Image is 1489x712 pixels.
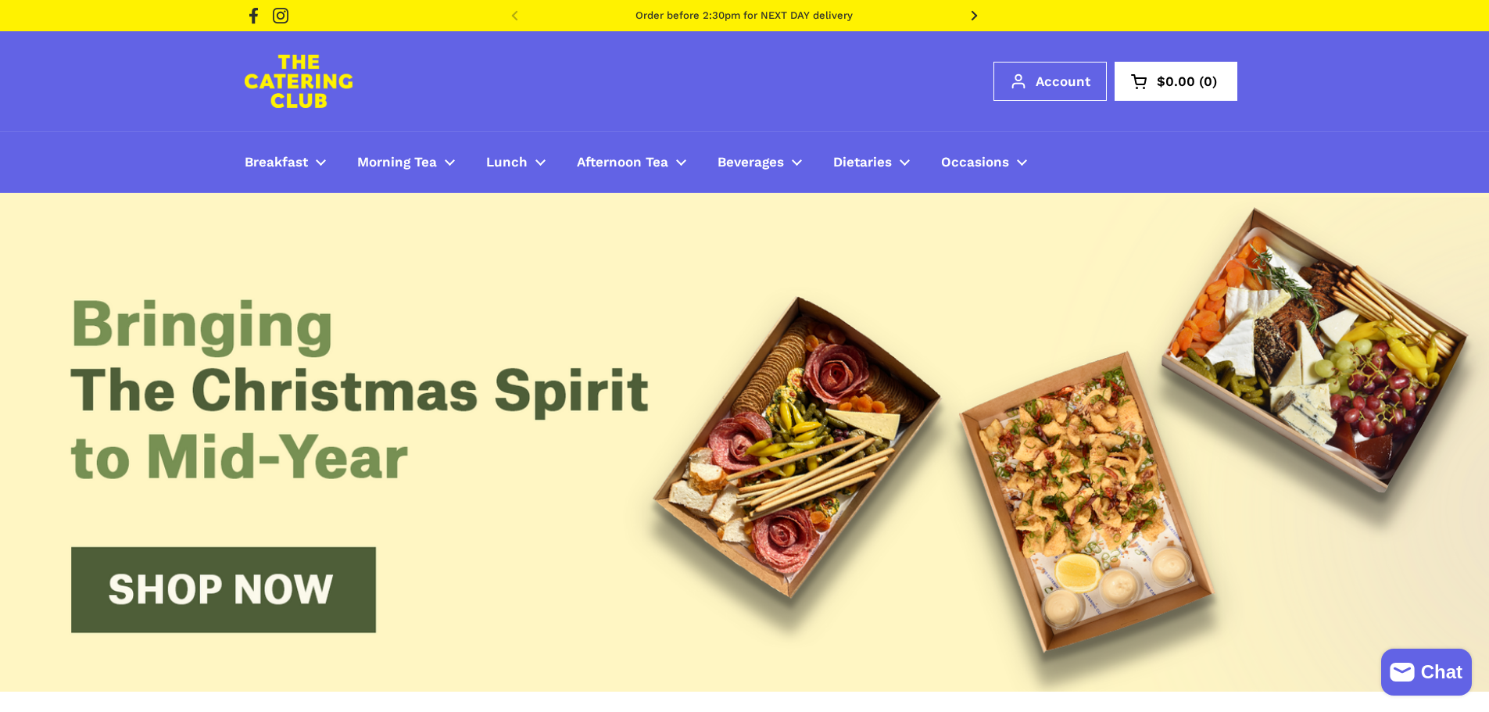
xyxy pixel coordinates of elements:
span: Lunch [486,154,528,172]
img: The Catering Club [245,55,353,108]
span: Dietaries [833,154,892,172]
a: Account [993,62,1107,101]
span: Beverages [718,154,784,172]
span: Breakfast [245,154,308,172]
span: Afternoon Tea [577,154,668,172]
inbox-online-store-chat: Shopify online store chat [1376,649,1476,699]
span: $0.00 [1157,75,1195,88]
span: Morning Tea [357,154,437,172]
span: 0 [1195,75,1221,88]
a: Beverages [702,144,818,181]
a: Occasions [925,144,1043,181]
a: Lunch [471,144,561,181]
a: Dietaries [818,144,925,181]
a: Afternoon Tea [561,144,702,181]
a: Morning Tea [342,144,471,181]
a: Order before 2:30pm for NEXT DAY delivery [635,10,853,21]
a: Breakfast [229,144,342,181]
span: Occasions [941,154,1009,172]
